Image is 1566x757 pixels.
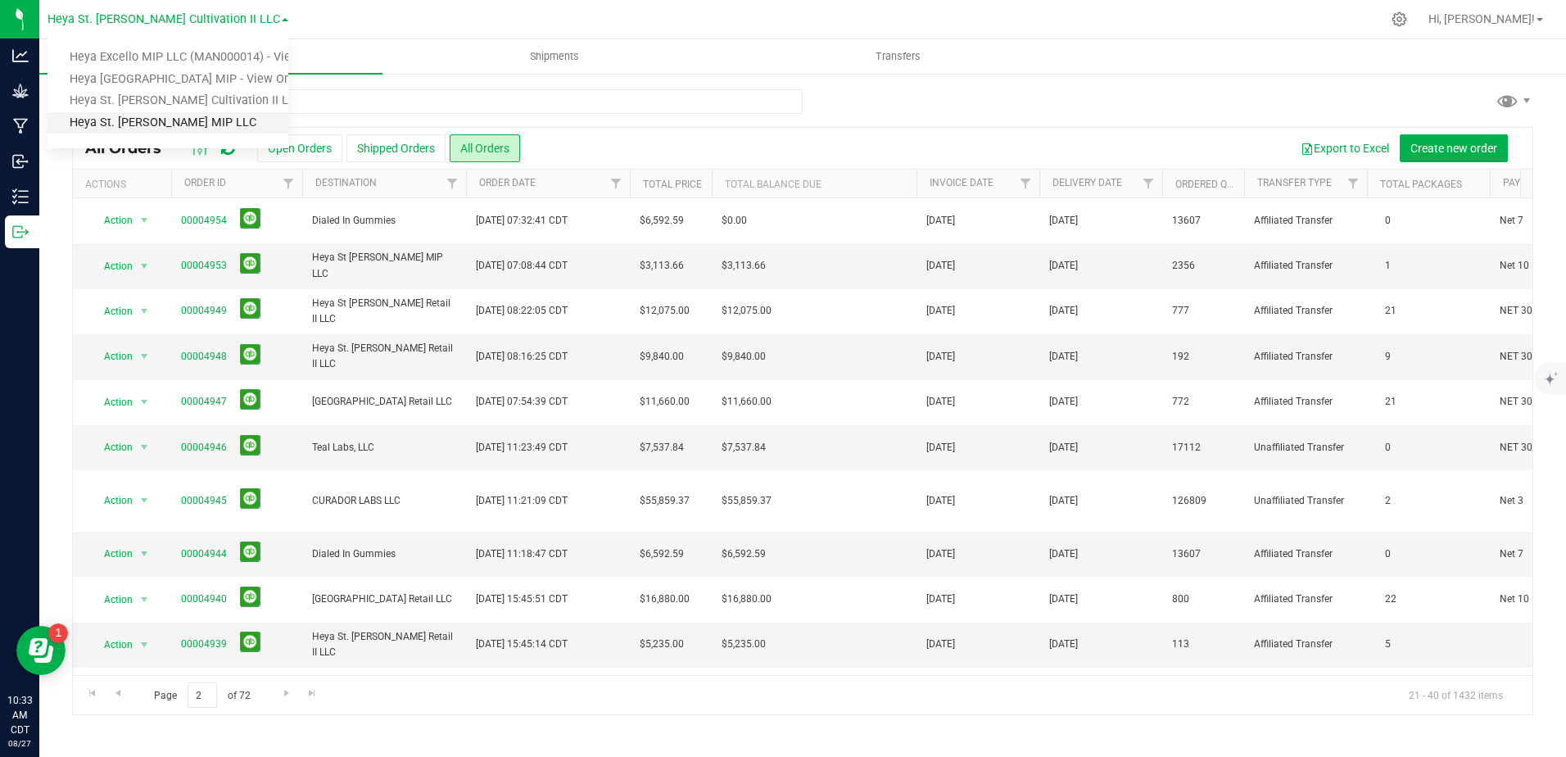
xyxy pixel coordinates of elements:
[926,394,955,410] span: [DATE]
[640,213,684,229] span: $6,592.59
[312,493,456,509] span: CURADOR LABS LLC
[12,83,29,99] inline-svg: Grow
[640,303,690,319] span: $12,075.00
[89,542,134,565] span: Action
[640,546,684,562] span: $6,592.59
[1049,493,1078,509] span: [DATE]
[89,588,134,611] span: Action
[1172,258,1195,274] span: 2356
[1254,592,1357,607] span: Affiliated Transfer
[1172,440,1201,456] span: 17112
[1254,493,1357,509] span: Unaffiliated Transfer
[1377,209,1399,233] span: 0
[1135,170,1162,197] a: Filter
[134,209,155,232] span: select
[89,633,134,656] span: Action
[1049,394,1078,410] span: [DATE]
[48,69,288,91] a: Heya [GEOGRAPHIC_DATA] MIP - View Only
[722,592,772,607] span: $16,880.00
[312,629,456,660] span: Heya St. [PERSON_NAME] Retail II LLC
[1049,637,1078,652] span: [DATE]
[1389,11,1410,27] div: Manage settings
[476,592,568,607] span: [DATE] 15:45:51 CDT
[134,300,155,323] span: select
[312,213,456,229] span: Dialed In Gummies
[181,493,227,509] a: 00004945
[1254,546,1357,562] span: Affiliated Transfer
[508,49,601,64] span: Shipments
[926,258,955,274] span: [DATE]
[312,341,456,372] span: Heya St. [PERSON_NAME] Retail II LLC
[1380,179,1462,190] a: Total Packages
[450,134,520,162] button: All Orders
[85,179,165,190] div: Actions
[930,177,993,188] a: Invoice Date
[722,546,766,562] span: $6,592.59
[476,493,568,509] span: [DATE] 11:21:09 CDT
[1377,390,1405,414] span: 21
[1254,213,1357,229] span: Affiliated Transfer
[12,153,29,170] inline-svg: Inbound
[1172,303,1189,319] span: 777
[89,436,134,459] span: Action
[1377,254,1399,278] span: 1
[640,394,690,410] span: $11,660.00
[181,258,227,274] a: 00004953
[722,493,772,509] span: $55,859.37
[312,592,456,607] span: [GEOGRAPHIC_DATA] Retail LLC
[181,637,227,652] a: 00004939
[926,592,955,607] span: [DATE]
[274,682,298,705] a: Go to the next page
[134,633,155,656] span: select
[476,394,568,410] span: [DATE] 07:54:39 CDT
[134,489,155,512] span: select
[1049,440,1078,456] span: [DATE]
[1254,349,1357,365] span: Affiliated Transfer
[1172,637,1189,652] span: 113
[134,436,155,459] span: select
[1410,142,1497,155] span: Create new order
[134,542,155,565] span: select
[181,440,227,456] a: 00004946
[1377,489,1399,513] span: 2
[1052,177,1122,188] a: Delivery Date
[312,250,456,281] span: Heya St [PERSON_NAME] MIP LLC
[1377,632,1399,656] span: 5
[1254,637,1357,652] span: Affiliated Transfer
[1172,493,1206,509] span: 126809
[181,592,227,607] a: 00004940
[439,170,466,197] a: Filter
[722,637,766,652] span: $5,235.00
[140,682,264,708] span: Page of 72
[188,682,217,708] input: 2
[184,177,226,188] a: Order ID
[7,693,32,737] p: 10:33 AM CDT
[7,737,32,750] p: 08/27
[301,682,324,705] a: Go to the last page
[640,592,690,607] span: $16,880.00
[89,345,134,368] span: Action
[12,118,29,134] inline-svg: Manufacturing
[1254,303,1357,319] span: Affiliated Transfer
[1172,592,1189,607] span: 800
[181,303,227,319] a: 00004949
[1049,303,1078,319] span: [DATE]
[134,391,155,414] span: select
[1172,349,1189,365] span: 192
[89,391,134,414] span: Action
[603,170,630,197] a: Filter
[346,134,446,162] button: Shipped Orders
[476,303,568,319] span: [DATE] 08:22:05 CDT
[640,258,684,274] span: $3,113.66
[39,39,382,74] a: Orders
[722,213,747,229] span: $0.00
[315,177,377,188] a: Destination
[1377,345,1399,369] span: 9
[1049,592,1078,607] span: [DATE]
[926,213,955,229] span: [DATE]
[926,637,955,652] span: [DATE]
[48,90,288,112] a: Heya St. [PERSON_NAME] Cultivation II LLC
[89,209,134,232] span: Action
[48,47,288,69] a: Heya Excello MIP LLC (MAN000014) - View Only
